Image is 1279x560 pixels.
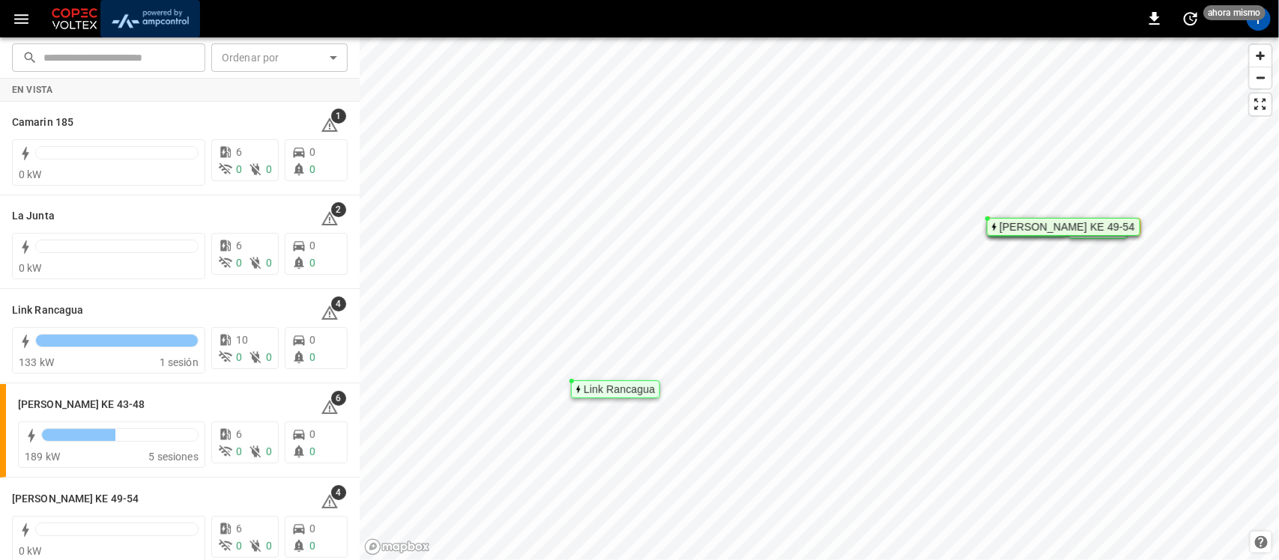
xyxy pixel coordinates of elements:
h6: Loza Colon KE 49-54 [12,491,139,508]
span: 0 [309,540,315,552]
div: Map marker [571,380,660,398]
span: 0 [236,445,242,457]
span: 2 [331,202,346,217]
span: 0 [236,540,242,552]
span: 0 [266,351,272,363]
strong: En vista [12,85,52,95]
div: [PERSON_NAME] KE 49-54 [1000,222,1135,231]
span: 0 [309,163,315,175]
h6: Camarin 185 [12,115,73,131]
span: 6 [236,428,242,440]
h6: Link Rancagua [12,302,83,319]
span: 5 sesiones [148,451,199,463]
span: 4 [331,485,346,500]
a: Mapbox homepage [364,538,430,556]
span: 1 [331,109,346,124]
span: 0 [309,240,315,252]
span: 0 [309,445,315,457]
span: 6 [236,240,242,252]
div: Link Rancagua [584,385,655,394]
h6: La Junta [12,208,55,225]
button: Zoom out [1250,67,1272,88]
span: 10 [236,334,248,346]
span: 1 sesión [160,356,199,368]
span: 4 [331,296,346,311]
span: 0 [309,334,315,346]
button: set refresh interval [1179,7,1203,31]
span: 133 kW [19,356,54,368]
button: Zoom in [1250,45,1272,67]
div: Map marker [987,218,1140,236]
span: 0 [236,163,242,175]
span: 0 kW [19,168,42,180]
img: Customer Logo [49,4,100,33]
h6: Loza Colon KE 43-48 [18,397,145,413]
span: 0 kW [19,262,42,274]
span: 0 [309,428,315,440]
span: ahora mismo [1203,5,1266,20]
span: 6 [236,146,242,158]
span: 0 [236,351,242,363]
span: 6 [331,391,346,406]
span: 0 [309,257,315,269]
span: 189 kW [25,451,60,463]
span: 0 [236,257,242,269]
span: 0 [309,351,315,363]
span: 0 [309,523,315,535]
span: 0 [266,257,272,269]
span: 0 [309,146,315,158]
span: 0 kW [19,545,42,557]
span: 0 [266,163,272,175]
span: 6 [236,523,242,535]
span: 0 [266,445,272,457]
img: ampcontrol.io logo [106,4,194,33]
span: 0 [266,540,272,552]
